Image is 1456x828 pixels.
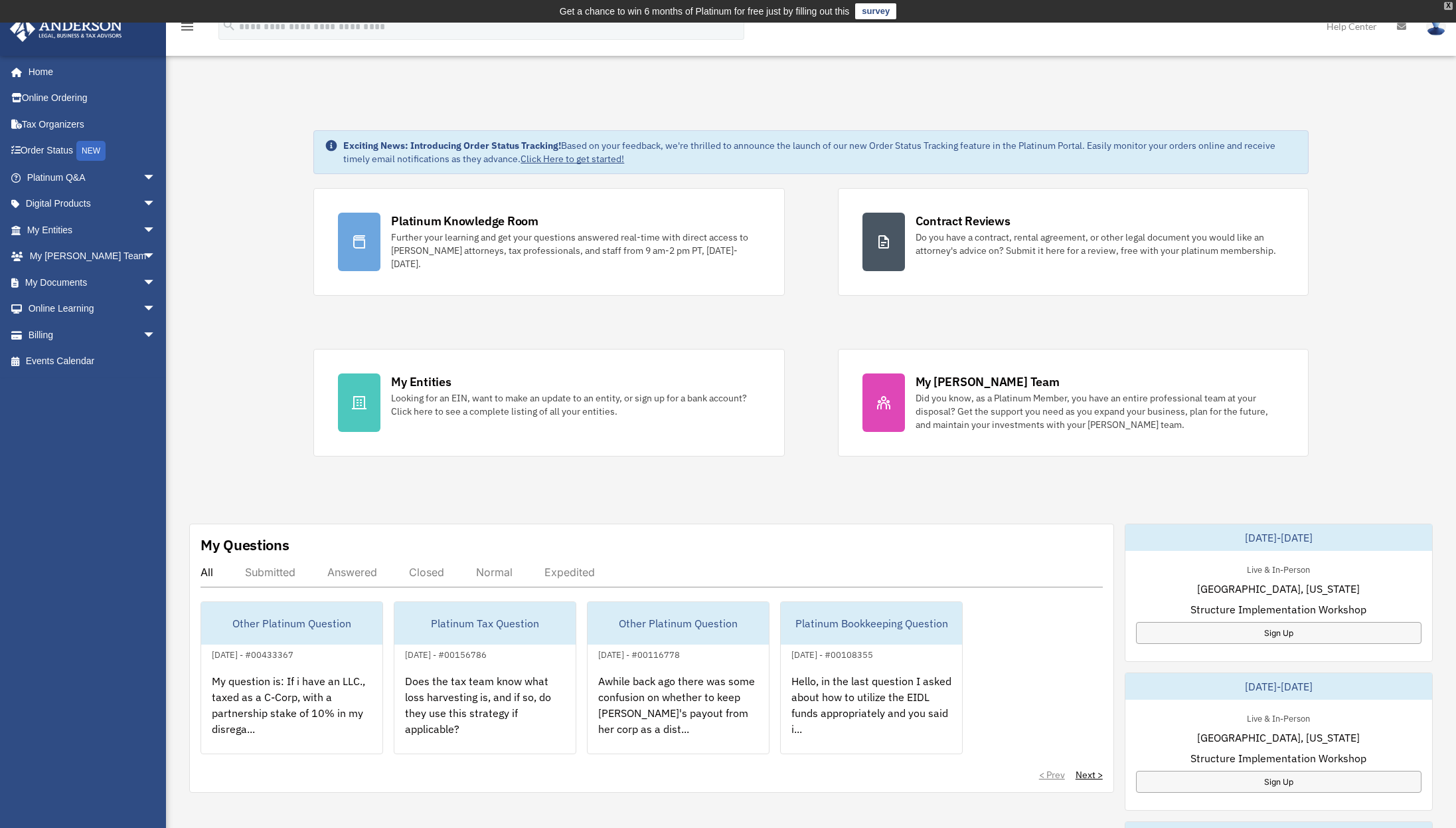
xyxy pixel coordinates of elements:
a: Platinum Tax Question[DATE] - #00156786Does the tax team know what loss harvesting is, and if so,... [394,601,576,754]
div: [DATE] - #00108355 [781,647,884,661]
div: Platinum Tax Question [394,602,576,645]
div: Get a chance to win 6 months of Platinum for free just by filling out this [560,3,850,19]
a: My Entitiesarrow_drop_down [9,217,176,243]
span: arrow_drop_down [143,296,169,323]
div: Answered [327,566,377,579]
a: Click Here to get started! [521,153,624,165]
span: arrow_drop_down [143,269,169,296]
div: Other Platinum Question [588,602,769,645]
a: Other Platinum Question[DATE] - #00116778Awhile back ago there was some confusion on whether to k... [587,601,769,754]
span: Structure Implementation Workshop [1190,601,1366,617]
a: My [PERSON_NAME] Teamarrow_drop_down [9,243,176,270]
a: My [PERSON_NAME] Team Did you know, as a Platinum Member, you have an entire professional team at... [838,349,1309,457]
a: Sign Up [1136,622,1421,644]
a: My Entities Looking for an EIN, want to make an update to an entity, or sign up for a bank accoun... [313,349,784,457]
div: Closed [409,566,444,579]
a: Tax Organizers [9,111,176,138]
div: Platinum Bookkeeping Question [781,602,962,645]
a: Next > [1076,768,1103,781]
div: Live & In-Person [1236,710,1321,724]
div: Based on your feedback, we're thrilled to announce the launch of our new Order Status Tracking fe... [343,139,1297,165]
div: [DATE]-[DATE] [1125,673,1432,700]
a: Contract Reviews Do you have a contract, rental agreement, or other legal document you would like... [838,188,1309,296]
a: Online Learningarrow_drop_down [9,296,176,322]
div: NEW [76,141,106,161]
i: menu [179,19,195,35]
div: Awhile back ago there was some confusion on whether to keep [PERSON_NAME]'s payout from her corp ... [588,663,769,766]
div: Hello, in the last question I asked about how to utilize the EIDL funds appropriately and you sai... [781,663,962,766]
div: [DATE] - #00156786 [394,647,497,661]
div: Platinum Knowledge Room [391,213,538,229]
div: My Questions [201,535,289,555]
a: Other Platinum Question[DATE] - #00433367My question is: If i have an LLC., taxed as a C-Corp, wi... [201,601,383,754]
a: Billingarrow_drop_down [9,322,176,348]
span: arrow_drop_down [143,191,169,218]
div: Expedited [544,566,595,579]
div: Did you know, as a Platinum Member, you have an entire professional team at your disposal? Get th... [916,391,1284,431]
a: Platinum Q&Aarrow_drop_down [9,164,176,191]
div: Contract Reviews [916,213,1011,229]
a: Online Ordering [9,85,176,112]
div: Normal [476,566,513,579]
div: My question is: If i have an LLC., taxed as a C-Corp, with a partnership stake of 10% in my disre... [201,663,382,766]
img: User Pic [1426,17,1446,36]
img: Anderson Advisors Platinum Portal [6,16,126,42]
div: Further your learning and get your questions answered real-time with direct access to [PERSON_NAM... [391,231,760,270]
div: All [201,566,213,579]
span: arrow_drop_down [143,243,169,270]
div: My Entities [391,373,451,390]
strong: Exciting News: Introducing Order Status Tracking! [343,140,561,152]
i: search [222,18,236,33]
span: arrow_drop_down [143,322,169,349]
a: My Documentsarrow_drop_down [9,269,176,296]
div: close [1444,2,1453,10]
a: Platinum Bookkeeping Question[DATE] - #00108355Hello, in the last question I asked about how to u... [780,601,963,754]
div: Live & In-Person [1236,562,1321,575]
a: menu [179,23,195,35]
a: Home [9,58,169,85]
a: survey [855,3,896,19]
div: [DATE] - #00116778 [588,647,690,661]
div: [DATE]-[DATE] [1125,524,1432,551]
div: Other Platinum Question [201,602,382,645]
a: Sign Up [1136,771,1421,793]
span: arrow_drop_down [143,164,169,191]
span: [GEOGRAPHIC_DATA], [US_STATE] [1197,581,1360,597]
a: Platinum Knowledge Room Further your learning and get your questions answered real-time with dire... [313,188,784,296]
div: Does the tax team know what loss harvesting is, and if so, do they use this strategy if applicable? [394,663,576,766]
span: [GEOGRAPHIC_DATA], [US_STATE] [1197,730,1360,746]
a: Digital Productsarrow_drop_down [9,191,176,217]
div: Looking for an EIN, want to make an update to an entity, or sign up for a bank account? Click her... [391,391,760,418]
div: Do you have a contract, rental agreement, or other legal document you would like an attorney's ad... [916,231,1284,257]
div: [DATE] - #00433367 [201,647,304,661]
div: Submitted [245,566,295,579]
a: Events Calendar [9,348,176,375]
span: arrow_drop_down [143,217,169,244]
div: My [PERSON_NAME] Team [916,373,1060,390]
span: Structure Implementation Workshop [1190,750,1366,766]
a: Order StatusNEW [9,138,176,165]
